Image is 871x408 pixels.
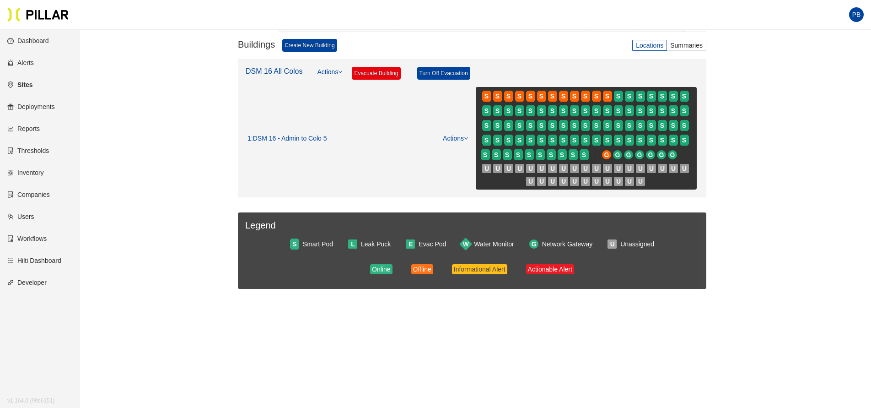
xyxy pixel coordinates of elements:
span: U [506,163,511,174]
span: S [506,135,511,145]
span: S [506,120,511,131]
span: U [605,163,610,174]
span: U [610,239,615,249]
span: S [616,135,620,145]
span: U [539,163,544,174]
a: qrcodeInventory [7,169,44,176]
a: Create New Building [282,39,337,52]
span: S [638,135,642,145]
span: S [484,135,489,145]
span: S [517,135,522,145]
span: S [484,120,489,131]
span: S [649,135,653,145]
span: S [671,120,675,131]
span: S [605,106,609,116]
span: S [483,150,487,160]
span: U [550,176,555,186]
span: U [561,176,566,186]
a: Actions [317,67,343,87]
span: S [571,150,575,160]
span: U [660,163,665,174]
a: Actions [443,135,468,142]
span: S [638,91,642,101]
span: S [572,120,576,131]
span: S [594,106,598,116]
span: S [594,91,598,101]
span: S [517,106,522,116]
span: S [550,91,554,101]
span: Locations [636,42,663,49]
span: S [583,135,587,145]
span: S [527,150,531,160]
span: U [671,163,676,174]
span: S [616,120,620,131]
span: Summaries [670,42,703,49]
span: G [648,150,653,160]
span: S [539,106,543,116]
span: S [605,91,609,101]
a: solutionCompanies [7,191,50,198]
span: U [583,163,588,174]
span: PB [852,7,861,22]
span: S [495,135,500,145]
span: S [550,106,554,116]
span: S [528,106,532,116]
span: U [594,176,599,186]
span: S [583,106,587,116]
a: giftDeployments [7,103,55,110]
span: S [605,135,609,145]
span: S [671,135,675,145]
span: S [583,91,587,101]
span: S [506,106,511,116]
span: S [506,91,511,101]
span: U [495,163,500,174]
span: G [637,150,642,160]
a: Turn Off Evacuation [417,67,470,80]
span: S [649,120,653,131]
span: S [561,135,565,145]
span: E [409,239,413,249]
span: S [649,106,653,116]
span: down [464,136,468,141]
span: S [495,106,500,116]
span: S [517,120,522,131]
span: U [583,176,588,186]
span: S [539,91,543,101]
span: U [649,163,654,174]
div: Evac Pod [419,239,446,249]
span: S [638,120,642,131]
span: U [484,163,489,174]
h3: Buildings [238,39,275,52]
span: U [638,163,643,174]
span: S [682,135,686,145]
span: U [616,163,621,174]
span: S [638,106,642,116]
span: S [516,150,520,160]
span: S [528,120,532,131]
span: S [605,120,609,131]
span: S [561,120,565,131]
span: S [539,135,543,145]
span: G [532,239,537,249]
span: S [660,91,664,101]
span: S [292,239,296,249]
span: S [550,120,554,131]
span: S [682,106,686,116]
a: Evacuate Building [352,67,400,80]
span: S [561,91,565,101]
span: U [616,176,621,186]
span: S [495,120,500,131]
a: apiDeveloper [7,279,47,286]
h3: Legend [245,220,699,231]
button: ellipsis [685,13,706,32]
span: S [549,150,553,160]
span: U [528,176,533,186]
div: 1 [247,135,327,143]
div: Offline [413,264,431,274]
span: S [560,150,564,160]
div: Network Gateway [542,239,592,249]
span: U [605,176,610,186]
span: S [682,91,686,101]
span: U [572,176,577,186]
span: S [572,106,576,116]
